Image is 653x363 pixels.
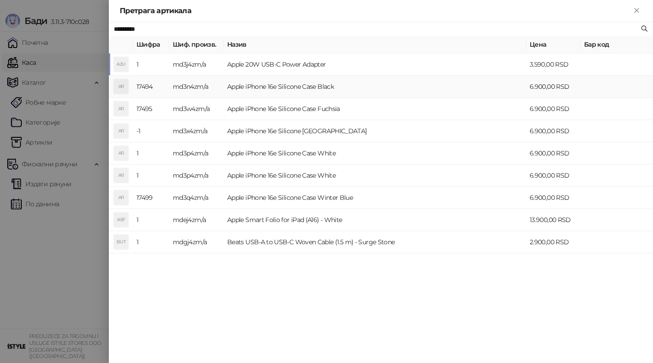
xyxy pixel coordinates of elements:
td: Apple 20W USB-C Power Adapter [224,53,526,76]
td: 6.900,00 RSD [526,98,580,120]
td: Apple iPhone 16e Silicone Case White [224,165,526,187]
td: Apple iPhone 16e Silicone Case Winter Blue [224,187,526,209]
td: 6.900,00 RSD [526,142,580,165]
td: 17499 [133,187,169,209]
div: AI1 [114,168,128,183]
td: md3n4zm/a [169,76,224,98]
td: md3w4zm/a [169,98,224,120]
div: AI1 [114,146,128,160]
div: AI1 [114,102,128,116]
div: A2U [114,57,128,72]
td: 1 [133,209,169,231]
div: Претрага артикала [120,5,631,16]
div: AI1 [114,190,128,205]
th: Цена [526,36,580,53]
th: Назив [224,36,526,53]
td: 13.900,00 RSD [526,209,580,231]
th: Бар код [580,36,653,53]
td: Apple Smart Folio for iPad (A16) - White [224,209,526,231]
td: mdgj4zm/a [169,231,224,253]
td: md3p4zm/a [169,142,224,165]
td: Apple iPhone 16e Silicone Case Black [224,76,526,98]
td: 1 [133,53,169,76]
th: Шиф. произв. [169,36,224,53]
button: Close [631,5,642,16]
td: Apple iPhone 16e Silicone Case Fuchsia [224,98,526,120]
td: md3q4zm/a [169,187,224,209]
td: 3.590,00 RSD [526,53,580,76]
td: 1 [133,165,169,187]
td: md3x4zm/a [169,120,224,142]
td: mdej4zm/a [169,209,224,231]
td: 1 [133,142,169,165]
td: 2.900,00 RSD [526,231,580,253]
div: BUT [114,235,128,249]
td: Beats USB-A to USB-C Woven Cable (1.5 m) - Surge Stone [224,231,526,253]
td: md3j4zm/a [169,53,224,76]
div: AI1 [114,79,128,94]
div: ASF [114,213,128,227]
td: 17495 [133,98,169,120]
th: Шифра [133,36,169,53]
td: -1 [133,120,169,142]
td: 6.900,00 RSD [526,165,580,187]
td: 1 [133,231,169,253]
td: Apple iPhone 16e Silicone [GEOGRAPHIC_DATA] [224,120,526,142]
td: 17494 [133,76,169,98]
td: Apple iPhone 16e Silicone Case White [224,142,526,165]
td: 6.900,00 RSD [526,76,580,98]
div: AI1 [114,124,128,138]
td: 6.900,00 RSD [526,187,580,209]
td: md3p4zm/a [169,165,224,187]
td: 6.900,00 RSD [526,120,580,142]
